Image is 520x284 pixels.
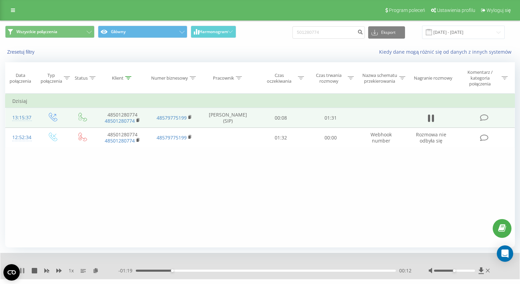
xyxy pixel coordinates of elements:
[356,128,407,148] td: Webhook number
[256,128,306,148] td: 01:32
[12,131,30,144] div: 12:52:34
[362,72,398,84] div: Nazwa schematu przekierowania
[487,8,511,13] span: Wyloguj się
[105,118,135,124] a: 48501280774
[379,49,515,55] a: Kiedy dane mogą różnić się od danych z innych systemów
[118,267,136,274] span: - 01:19
[97,108,149,128] td: 48501280774
[191,26,236,38] button: Harmonogram
[306,108,356,128] td: 01:31
[256,108,306,128] td: 00:08
[262,72,296,84] div: Czas oczekiwania
[3,264,20,281] button: Open CMP widget
[199,29,228,34] span: Harmonogram
[389,8,425,13] span: Program poleceń
[453,269,456,272] div: Accessibility label
[437,8,475,13] span: Ustawienia profilu
[12,111,30,124] div: 13:15:37
[157,134,187,141] a: 48579775199
[97,128,149,148] td: 48501280774
[151,75,188,81] div: Numer biznesowy
[200,108,256,128] td: [PERSON_NAME] (SIP)
[312,72,346,84] div: Czas trwania rozmowy
[416,131,446,144] span: Rozmowa nie odbyła się
[41,72,62,84] div: Typ połączenia
[171,269,174,272] div: Accessibility label
[213,75,234,81] div: Pracownik
[460,69,500,87] div: Komentarz / kategoria połączenia
[399,267,411,274] span: 00:12
[306,128,356,148] td: 00:00
[16,29,57,35] span: Wszystkie połączenia
[98,26,187,38] button: Główny
[5,26,95,38] button: Wszystkie połączenia
[112,75,124,81] div: Klient
[414,75,452,81] div: Nagranie rozmowy
[105,137,135,144] a: 48501280774
[292,26,365,39] input: Wyszukiwanie według numeru
[368,26,405,39] button: Eksport
[5,94,515,108] td: Dzisiaj
[5,49,38,55] button: Zresetuj filtry
[497,245,513,262] div: Open Intercom Messenger
[5,72,35,84] div: Data połączenia
[69,267,74,274] span: 1 x
[75,75,88,81] div: Status
[157,114,187,121] a: 48579775199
